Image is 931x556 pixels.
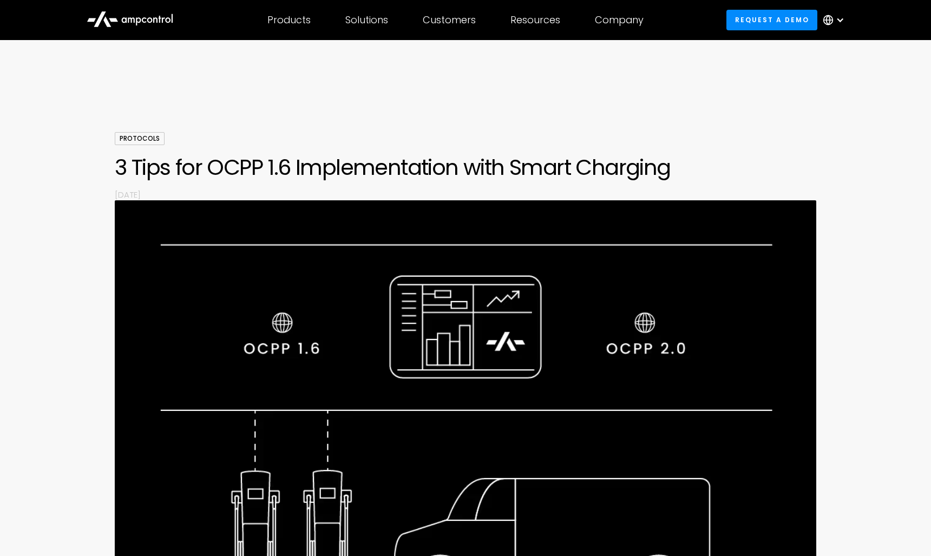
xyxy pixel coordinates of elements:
[595,14,644,26] div: Company
[115,154,816,180] h1: 3 Tips for OCPP 1.6 Implementation with Smart Charging
[423,14,476,26] div: Customers
[510,14,560,26] div: Resources
[115,132,165,145] div: Protocols
[267,14,311,26] div: Products
[345,14,388,26] div: Solutions
[726,10,817,30] a: Request a demo
[115,189,816,200] p: [DATE]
